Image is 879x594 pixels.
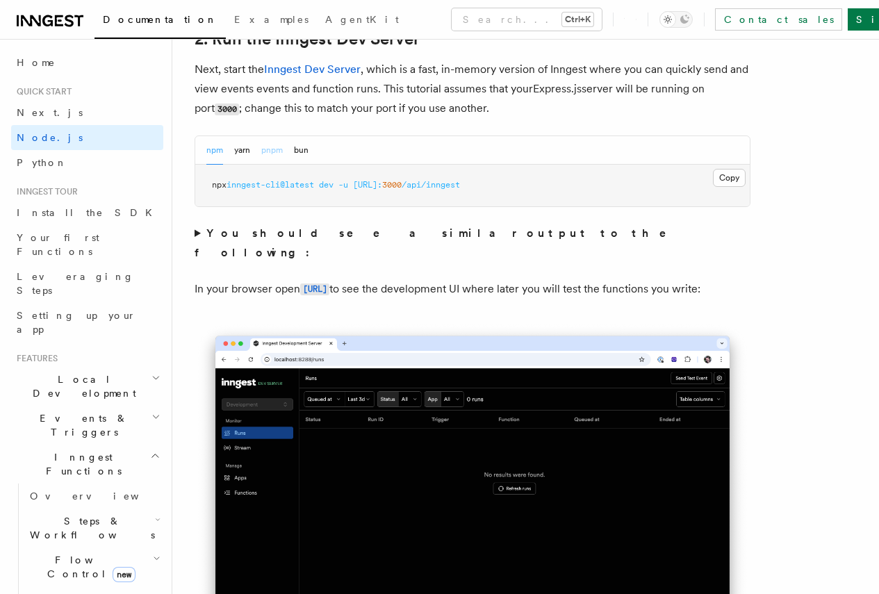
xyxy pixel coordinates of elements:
[195,60,750,119] p: Next, start the , which is a fast, in-memory version of Inngest where you can quickly send and vi...
[95,4,226,39] a: Documentation
[17,310,136,335] span: Setting up your app
[300,282,329,295] a: [URL]
[317,4,407,38] a: AgentKit
[11,264,163,303] a: Leveraging Steps
[24,547,163,586] button: Flow Controlnew
[227,180,314,190] span: inngest-cli@latest
[215,104,239,115] code: 3000
[24,484,163,509] a: Overview
[11,353,58,364] span: Features
[11,372,151,400] span: Local Development
[11,150,163,175] a: Python
[11,367,163,406] button: Local Development
[17,132,83,143] span: Node.js
[195,279,750,299] p: In your browser open to see the development UI where later you will test the functions you write:
[11,450,150,478] span: Inngest Functions
[103,14,217,25] span: Documentation
[11,200,163,225] a: Install the SDK
[24,553,153,581] span: Flow Control
[294,136,309,165] button: bun
[206,136,223,165] button: npm
[11,125,163,150] a: Node.js
[195,226,686,259] strong: You should see a similar output to the following:
[11,186,78,197] span: Inngest tour
[11,50,163,75] a: Home
[17,56,56,69] span: Home
[11,100,163,125] a: Next.js
[17,207,161,218] span: Install the SDK
[24,514,155,542] span: Steps & Workflows
[402,180,460,190] span: /api/inngest
[113,567,135,582] span: new
[264,63,361,76] a: Inngest Dev Server
[11,225,163,264] a: Your first Functions
[562,13,593,26] kbd: Ctrl+K
[338,180,348,190] span: -u
[325,14,399,25] span: AgentKit
[234,14,309,25] span: Examples
[11,445,163,484] button: Inngest Functions
[226,4,317,38] a: Examples
[30,490,173,502] span: Overview
[17,232,99,257] span: Your first Functions
[713,169,746,187] button: Copy
[11,411,151,439] span: Events & Triggers
[212,180,227,190] span: npx
[195,224,750,263] summary: You should see a similar output to the following:
[715,8,842,31] a: Contact sales
[382,180,402,190] span: 3000
[353,180,382,190] span: [URL]:
[24,509,163,547] button: Steps & Workflows
[319,180,334,190] span: dev
[452,8,602,31] button: Search...Ctrl+K
[11,86,72,97] span: Quick start
[17,157,67,168] span: Python
[234,136,250,165] button: yarn
[659,11,693,28] button: Toggle dark mode
[11,303,163,342] a: Setting up your app
[300,283,329,295] code: [URL]
[261,136,283,165] button: pnpm
[11,406,163,445] button: Events & Triggers
[17,107,83,118] span: Next.js
[17,271,134,296] span: Leveraging Steps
